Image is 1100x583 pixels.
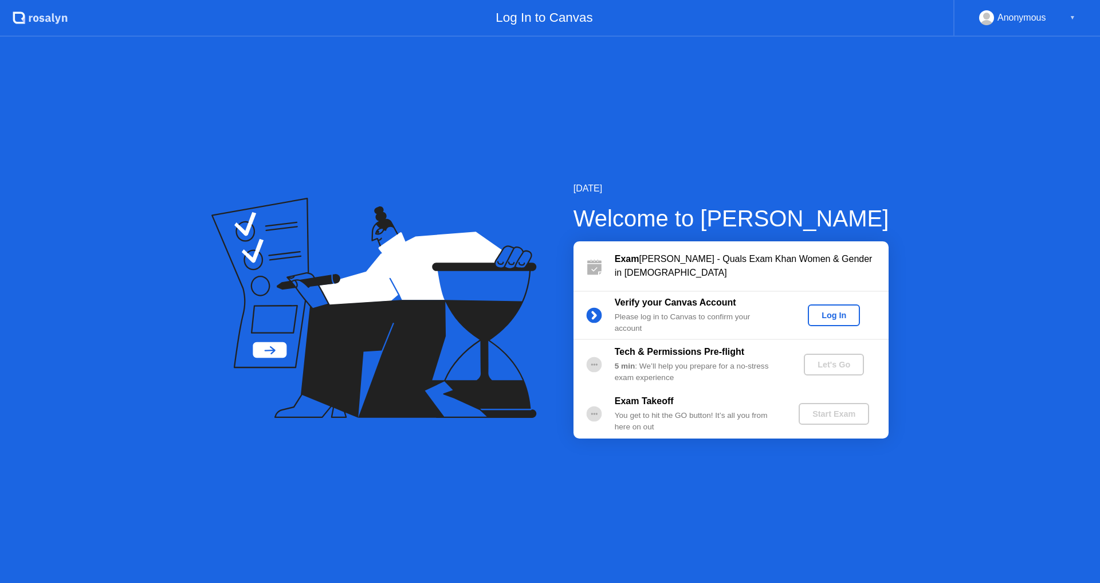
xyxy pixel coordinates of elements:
[615,311,780,335] div: Please log in to Canvas to confirm your account
[615,298,736,307] b: Verify your Canvas Account
[808,304,860,326] button: Log In
[803,409,865,418] div: Start Exam
[615,252,889,280] div: [PERSON_NAME] - Quals Exam Khan Women & Gender in [DEMOGRAPHIC_DATA]
[808,360,859,369] div: Let's Go
[615,347,744,357] b: Tech & Permissions Pre-flight
[812,311,855,320] div: Log In
[997,10,1046,25] div: Anonymous
[615,396,674,406] b: Exam Takeoff
[804,354,864,375] button: Let's Go
[799,403,869,425] button: Start Exam
[573,182,889,195] div: [DATE]
[573,201,889,236] div: Welcome to [PERSON_NAME]
[615,361,780,384] div: : We’ll help you prepare for a no-stress exam experience
[615,410,780,433] div: You get to hit the GO button! It’s all you from here on out
[615,362,635,370] b: 5 min
[1070,10,1075,25] div: ▼
[615,254,639,264] b: Exam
